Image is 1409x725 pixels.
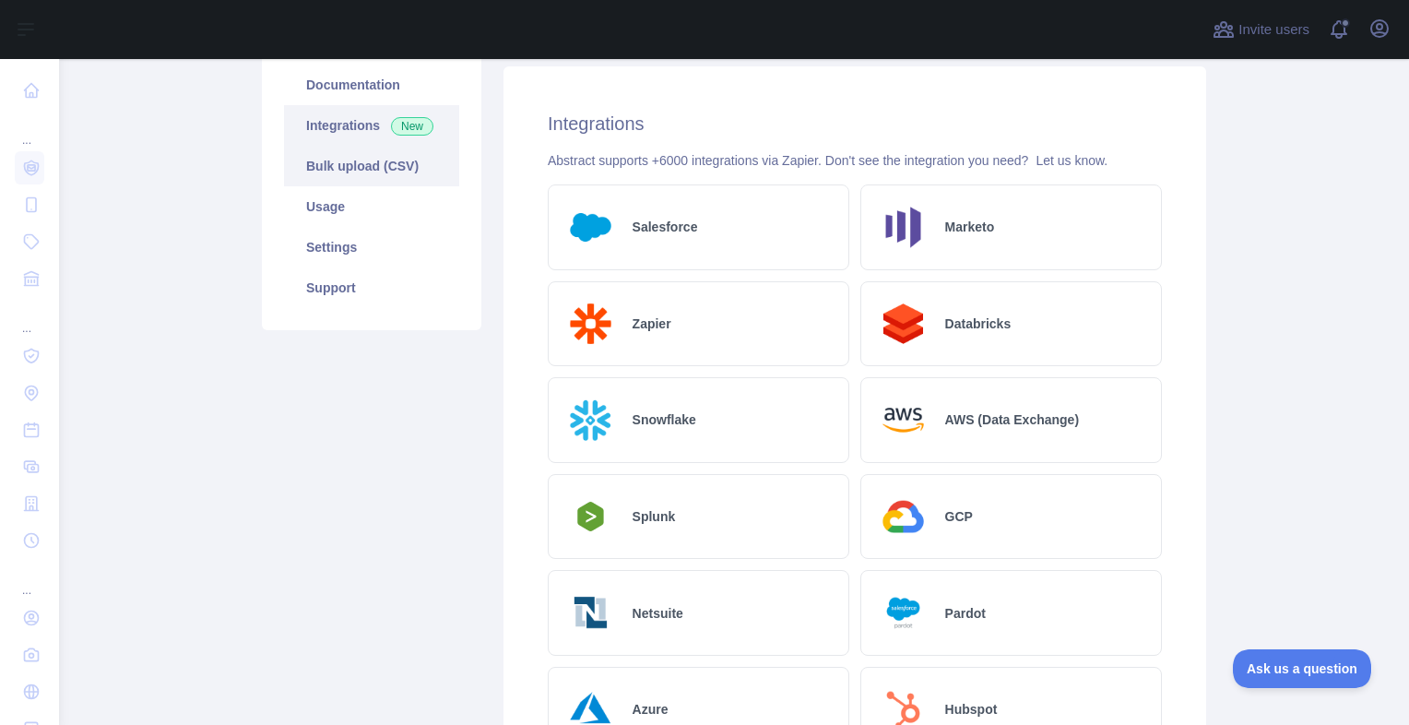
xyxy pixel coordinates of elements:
img: Logo [563,586,618,640]
a: Usage [284,186,459,227]
h2: Marketo [945,218,995,236]
span: New [391,117,433,136]
a: Support [284,267,459,308]
h2: Databricks [945,315,1012,333]
h2: Zapier [633,315,671,333]
img: Logo [876,297,930,351]
img: Logo [876,393,930,447]
h2: Salesforce [633,218,698,236]
iframe: Toggle Customer Support [1233,649,1372,688]
div: ... [15,299,44,336]
h2: Snowflake [633,410,696,429]
a: Integrations New [284,105,459,146]
div: ... [15,561,44,598]
h2: Hubspot [945,700,998,719]
img: Logo [876,586,930,640]
img: Logo [563,393,618,447]
h2: GCP [945,507,973,526]
h2: AWS (Data Exchange) [945,410,1079,429]
button: Invite users [1209,15,1313,44]
button: Let us know. [1036,151,1107,170]
div: ... [15,111,44,148]
a: Bulk upload (CSV) [284,146,459,186]
a: Documentation [284,65,459,105]
a: Settings [284,227,459,267]
div: Abstract supports +6000 integrations via Zapier. Don't see the integration you need? [548,151,1162,170]
h2: Integrations [548,111,1162,137]
img: Logo [876,200,930,255]
img: Logo [563,297,618,351]
h2: Pardot [945,604,986,623]
h2: Azure [633,700,669,719]
img: Logo [563,200,618,255]
h2: Netsuite [633,604,683,623]
img: Logo [876,490,930,544]
span: Invite users [1238,19,1309,41]
img: Logo [563,496,618,537]
h2: Splunk [633,507,676,526]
